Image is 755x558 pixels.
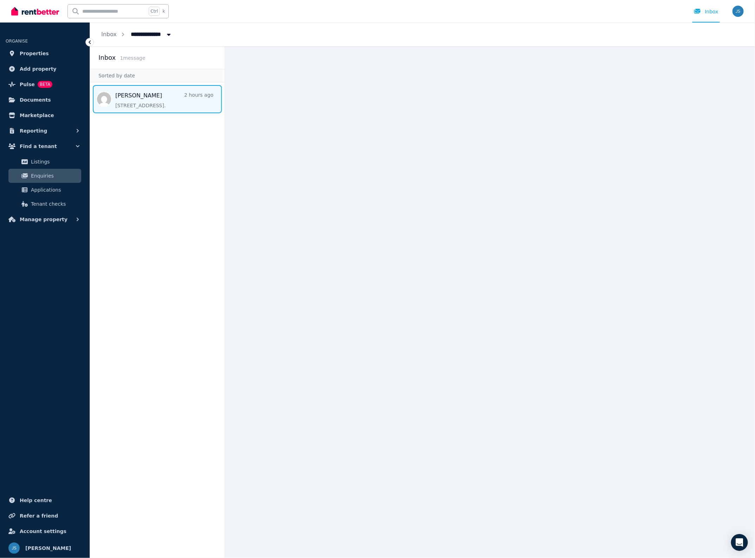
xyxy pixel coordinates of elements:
a: Applications [8,183,81,197]
div: Open Intercom Messenger [731,534,748,551]
span: ORGANISE [6,39,28,44]
img: Jason Strange [8,543,20,554]
span: Properties [20,49,49,58]
button: Find a tenant [6,139,84,153]
a: Help centre [6,493,84,507]
span: Add property [20,65,57,73]
span: Find a tenant [20,142,57,150]
div: Inbox [694,8,718,15]
button: Manage property [6,212,84,226]
img: RentBetter [11,6,59,17]
a: Add property [6,62,84,76]
span: Marketplace [20,111,54,120]
a: Inbox [101,31,117,38]
span: Manage property [20,215,68,224]
a: Listings [8,155,81,169]
nav: Breadcrumb [90,23,184,46]
span: Listings [31,158,78,166]
h2: Inbox [98,53,116,63]
span: Enquiries [31,172,78,180]
span: Account settings [20,527,66,535]
span: Pulse [20,80,35,89]
a: PulseBETA [6,77,84,91]
span: Tenant checks [31,200,78,208]
a: Properties [6,46,84,60]
button: Reporting [6,124,84,138]
span: Documents [20,96,51,104]
a: Account settings [6,524,84,538]
span: Ctrl [149,7,160,16]
span: Refer a friend [20,512,58,520]
span: BETA [38,81,52,88]
nav: Message list [90,82,225,558]
a: Documents [6,93,84,107]
span: 1 message [120,55,145,61]
span: Help centre [20,496,52,505]
span: [PERSON_NAME] [25,544,71,552]
span: Reporting [20,127,47,135]
span: k [162,8,165,14]
a: Refer a friend [6,509,84,523]
img: Jason Strange [732,6,744,17]
a: Marketplace [6,108,84,122]
a: Enquiries [8,169,81,183]
div: Sorted by date [90,69,225,82]
a: [PERSON_NAME]2 hours ago[STREET_ADDRESS]. [115,91,213,109]
span: Applications [31,186,78,194]
a: Tenant checks [8,197,81,211]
